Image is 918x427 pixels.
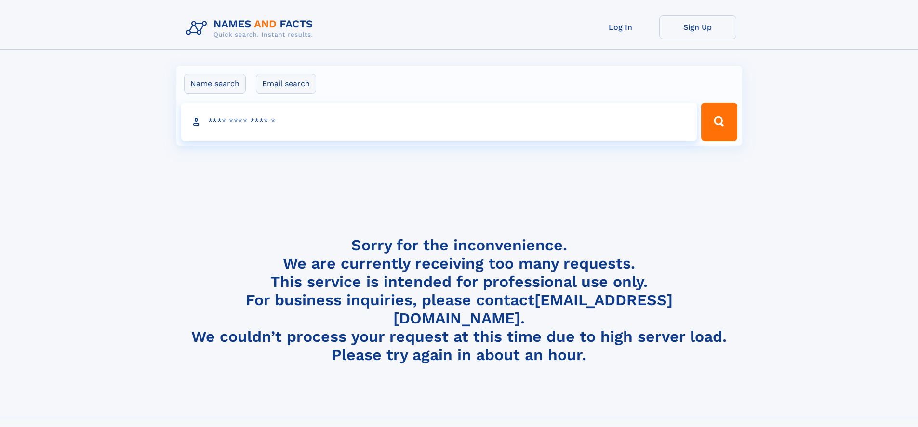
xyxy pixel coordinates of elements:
[256,74,316,94] label: Email search
[659,15,736,39] a: Sign Up
[181,103,697,141] input: search input
[184,74,246,94] label: Name search
[701,103,737,141] button: Search Button
[582,15,659,39] a: Log In
[182,236,736,364] h4: Sorry for the inconvenience. We are currently receiving too many requests. This service is intend...
[182,15,321,41] img: Logo Names and Facts
[393,291,673,327] a: [EMAIL_ADDRESS][DOMAIN_NAME]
